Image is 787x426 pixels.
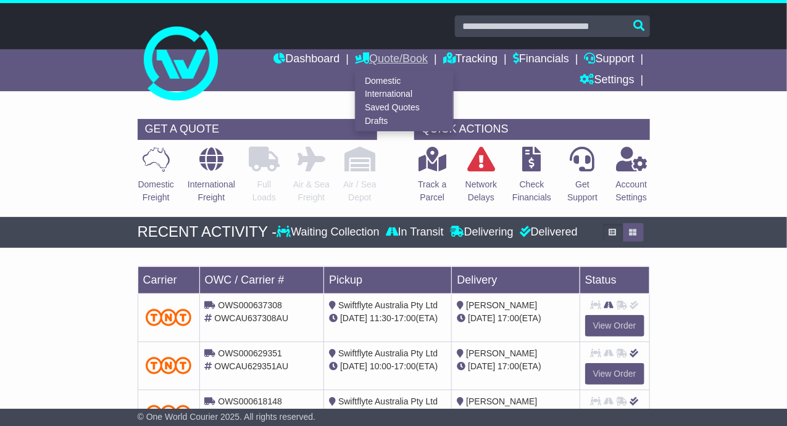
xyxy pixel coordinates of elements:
span: Swiftflyte Australia Pty Ltd [338,348,438,358]
a: AccountSettings [615,146,648,211]
a: Financials [513,49,569,70]
a: DomesticFreight [138,146,175,211]
a: GetSupport [567,146,598,211]
img: TNT_Domestic.png [146,405,192,422]
span: [DATE] [468,361,495,371]
td: Delivery [452,266,580,293]
span: 17:00 [394,313,416,323]
a: Tracking [443,49,498,70]
div: RECENT ACTIVITY - [138,223,277,241]
span: Swiftflyte Australia Pty Ltd [338,300,438,310]
p: Full Loads [249,178,280,204]
span: [PERSON_NAME] [466,348,537,358]
span: © One World Courier 2025. All rights reserved. [138,412,316,422]
p: Domestic Freight [138,178,174,204]
div: QUICK ACTIONS [414,119,650,140]
a: View Order [585,315,644,337]
div: GET A QUOTE [138,119,377,140]
span: OWS000637308 [218,300,282,310]
span: [DATE] [468,313,495,323]
a: International [356,88,453,101]
div: Delivered [517,226,578,239]
div: (ETA) [457,360,574,373]
span: OWCAU637308AU [214,313,288,323]
div: - (ETA) [329,360,446,373]
div: In Transit [383,226,447,239]
img: TNT_Domestic.png [146,309,192,326]
p: Account Settings [616,178,648,204]
img: TNT_Domestic.png [146,357,192,374]
p: International Freight [188,178,235,204]
a: Saved Quotes [356,101,453,115]
p: Track a Parcel [418,178,446,204]
a: Quote/Book [355,49,428,70]
a: Drafts [356,114,453,128]
span: 11:30 [370,313,391,323]
div: Waiting Collection [277,226,382,239]
a: CheckFinancials [512,146,552,211]
div: - (ETA) [329,408,446,421]
span: 17:00 [394,361,416,371]
span: [PERSON_NAME] [466,396,537,406]
span: [PERSON_NAME] [466,300,537,310]
td: Status [580,266,649,293]
div: Delivering [447,226,517,239]
span: Swiftflyte Australia Pty Ltd [338,396,438,406]
p: Get Support [567,178,598,204]
p: Check Financials [512,178,551,204]
td: Carrier [138,266,199,293]
a: View Order [585,363,644,385]
a: Settings [580,70,635,91]
span: 17:00 [498,313,519,323]
span: 17:00 [498,361,519,371]
td: Pickup [324,266,452,293]
p: Network Delays [465,178,497,204]
a: Dashboard [273,49,339,70]
span: OWCAU629351AU [214,361,288,371]
a: NetworkDelays [465,146,498,211]
a: Domestic [356,74,453,88]
span: 10:00 [370,361,391,371]
p: Air & Sea Freight [293,178,330,204]
a: InternationalFreight [187,146,236,211]
span: [DATE] [340,361,367,371]
div: (ETA) [457,408,574,421]
div: - (ETA) [329,312,446,325]
a: Support [585,49,635,70]
span: [DATE] [340,313,367,323]
p: Air / Sea Depot [343,178,377,204]
td: OWC / Carrier # [199,266,324,293]
div: (ETA) [457,312,574,325]
span: OWS000629351 [218,348,282,358]
div: Quote/Book [355,70,454,131]
span: OWS000618148 [218,396,282,406]
a: Track aParcel [417,146,447,211]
